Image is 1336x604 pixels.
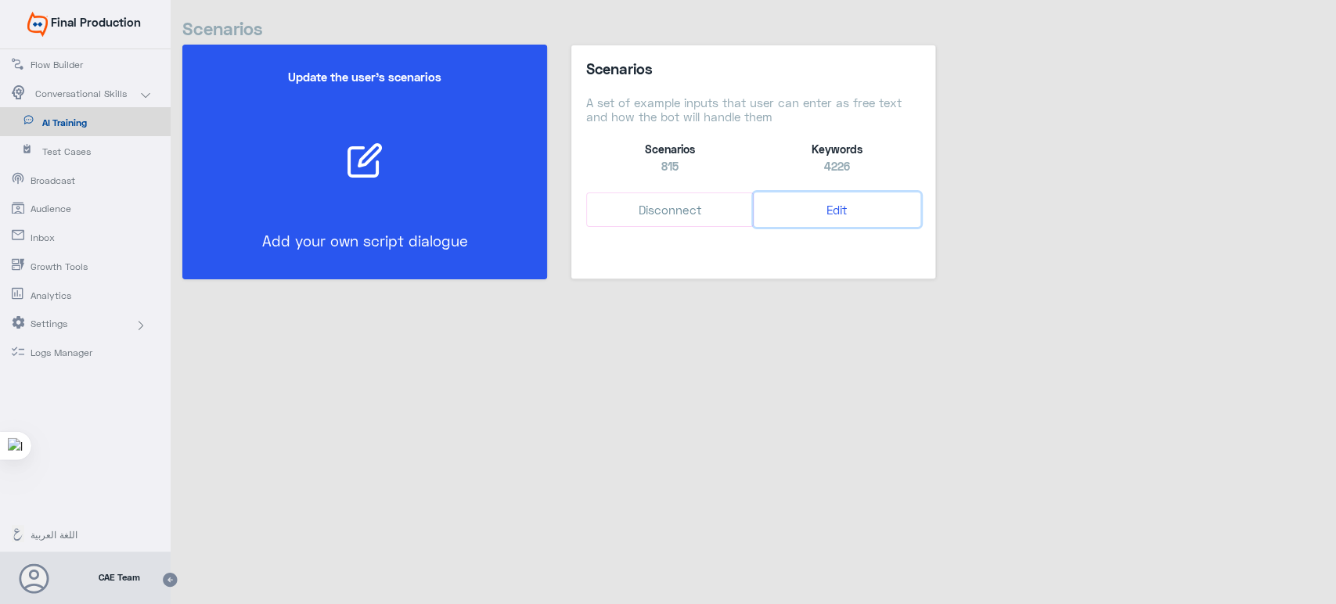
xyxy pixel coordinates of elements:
span: Conversational Skills [35,87,127,101]
span: Growth Tools [31,260,122,274]
span: Settings [31,317,122,331]
span: AI Training [42,116,134,130]
h6: A set of example inputs that user can enter as free text and how the bot will handle them [586,95,920,124]
span: Test Cases [42,145,134,159]
h5: Scenarios [586,60,920,78]
div: 815 [586,158,753,174]
span: Flow Builder [31,58,122,72]
button: Edit [754,192,920,228]
span: اللغة العربية [31,528,122,542]
div: 4226 [754,158,920,174]
div: Keywords [754,141,920,157]
div: Scenarios [586,141,753,157]
span: Audience [31,202,122,216]
img: Widebot Logo [27,12,48,37]
h4: Scenarios [182,18,1324,39]
span: Inbox [31,231,122,245]
span: Analytics [31,289,122,303]
span: CAE Team [99,570,140,584]
p: Add your own script dialogue [221,232,509,250]
span: Logs Manager [31,346,122,360]
button: Disconnect [586,192,753,228]
button: Avatar [19,563,49,593]
span: Final Production [51,15,141,29]
h5: Update the user’s scenarios [221,68,509,86]
span: Broadcast [31,174,122,188]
